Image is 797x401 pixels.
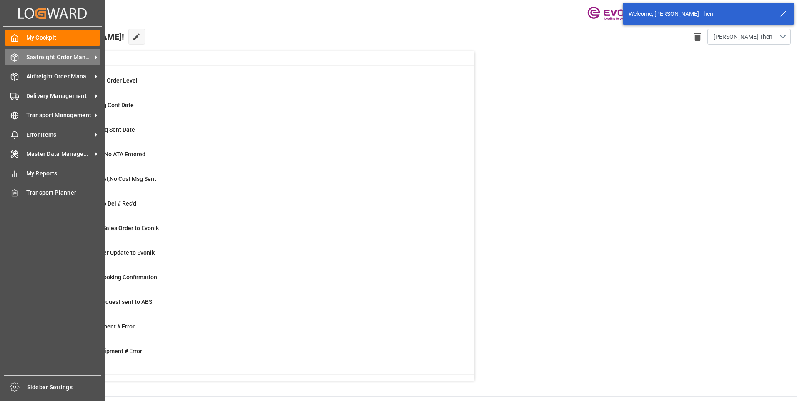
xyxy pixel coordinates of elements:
span: My Cockpit [26,33,101,42]
a: 38ABS: Missing Booking ConfirmationShipment [43,273,464,291]
span: Seafreight Order Management [26,53,92,62]
span: Error Sales Order Update to Evonik [64,249,155,256]
span: Pending Bkg Request sent to ABS [64,298,152,305]
a: 4Main-Leg Shipment # ErrorShipment [43,322,464,340]
a: 13ETA > 10 Days , No ATA EnteredShipment [43,150,464,168]
a: 3TU : Pre-Leg Shipment # ErrorTransport Unit [43,347,464,364]
a: 1ABS: No Bkg Req Sent DateShipment [43,125,464,143]
span: Sidebar Settings [27,383,102,392]
a: Transport Planner [5,185,100,201]
span: ABS: Missing Booking Confirmation [64,274,157,281]
a: 0Error Sales Order Update to EvonikShipment [43,248,464,266]
a: 0MOT Missing at Order LevelSales Order-IVPO [43,76,464,94]
span: Transport Planner [26,188,101,197]
a: 40ETD>3 Days Past,No Cost Msg SentShipment [43,175,464,192]
a: My Reports [5,165,100,181]
span: Error on Initial Sales Order to Evonik [64,225,159,231]
span: My Reports [26,169,101,178]
span: Delivery Management [26,92,92,100]
a: 5ETD < 3 Days,No Del # Rec'dShipment [43,199,464,217]
a: 0Error on Initial Sales Order to EvonikShipment [43,224,464,241]
span: Hello [PERSON_NAME]! [35,29,124,45]
a: 2Pending Bkg Request sent to ABSShipment [43,298,464,315]
button: open menu [707,29,791,45]
span: Airfreight Order Management [26,72,92,81]
img: Evonik-brand-mark-Deep-Purple-RGB.jpeg_1700498283.jpeg [587,6,642,21]
a: My Cockpit [5,30,100,46]
span: Transport Management [26,111,92,120]
span: ETD>3 Days Past,No Cost Msg Sent [64,175,156,182]
a: 27ABS: No Init Bkg Conf DateShipment [43,101,464,118]
span: Error Items [26,130,92,139]
div: Welcome, [PERSON_NAME] Then [629,10,772,18]
span: [PERSON_NAME] Then [714,33,772,41]
span: Master Data Management [26,150,92,158]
